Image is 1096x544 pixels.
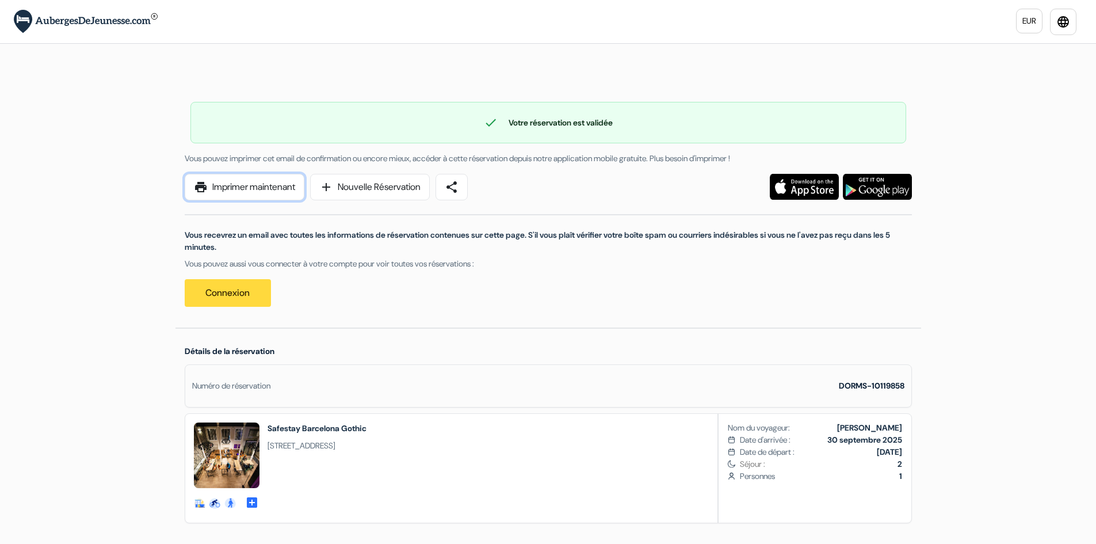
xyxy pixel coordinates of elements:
[899,471,902,481] b: 1
[1050,9,1076,35] a: language
[268,423,366,434] h2: Safestay Barcelona Gothic
[185,279,271,307] a: Connexion
[445,180,459,194] span: share
[185,153,730,163] span: Vous pouvez imprimer cet email de confirmation ou encore mieux, accéder à cette réservation depui...
[192,380,270,392] div: Numéro de réservation
[740,446,795,458] span: Date de départ :
[436,174,468,200] a: share
[245,495,259,507] a: add_box
[185,229,912,253] p: Vous recevrez un email avec toutes les informations de réservation contenues sur cette page. S'il...
[1056,15,1070,29] i: language
[185,346,274,356] span: Détails de la réservation
[484,116,498,130] span: check
[843,174,912,200] img: Téléchargez l'application gratuite
[839,381,904,391] strong: DORMS-10119858
[14,10,158,33] img: AubergesDeJeunesse.com
[185,174,304,200] a: printImprimer maintenant
[245,496,259,507] span: add_box
[191,116,906,130] div: Votre réservation est validée
[1016,9,1042,33] a: EUR
[268,440,366,452] span: [STREET_ADDRESS]
[740,458,902,470] span: Séjour :
[770,174,839,200] img: Téléchargez l'application gratuite
[194,423,259,488] img: _63293_17103485023625.jpg
[185,258,912,270] p: Vous pouvez aussi vous connecter à votre compte pour voir toutes vos réservations :
[728,422,790,434] span: Nom du voyageur:
[837,423,902,433] b: [PERSON_NAME]
[898,459,902,469] b: 2
[310,174,430,200] a: addNouvelle Réservation
[877,447,902,457] b: [DATE]
[319,180,333,194] span: add
[194,180,208,194] span: print
[740,470,902,482] span: Personnes
[740,434,791,446] span: Date d'arrivée :
[827,435,902,445] b: 30 septembre 2025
